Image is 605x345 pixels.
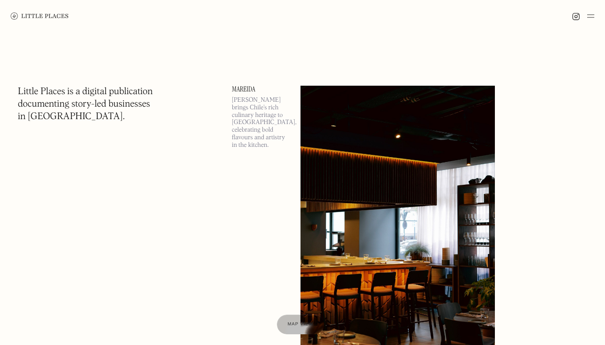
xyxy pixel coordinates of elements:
a: Mareida [232,86,290,93]
span: Map view [288,322,313,327]
h1: Little Places is a digital publication documenting story-led businesses in [GEOGRAPHIC_DATA]. [18,86,153,123]
p: [PERSON_NAME] brings Chile’s rich culinary heritage to [GEOGRAPHIC_DATA], celebrating bold flavou... [232,96,290,149]
a: Map view [277,315,324,334]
